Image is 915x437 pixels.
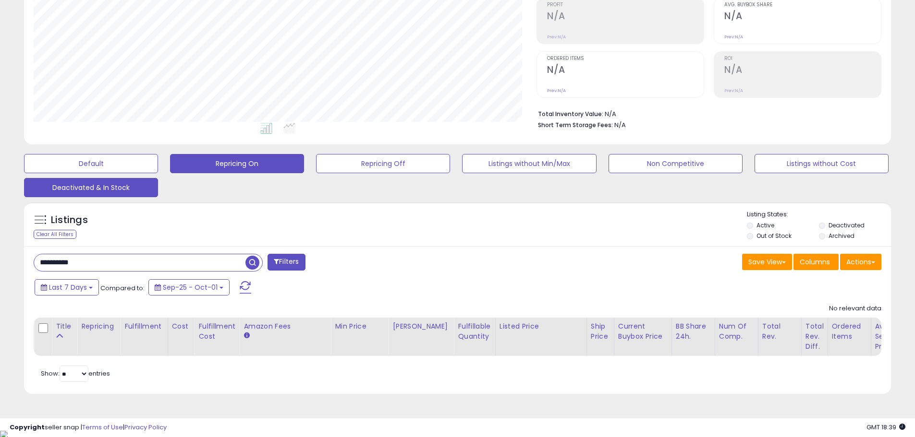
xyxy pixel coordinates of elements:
div: Avg Selling Price [875,321,910,352]
p: Listing States: [747,210,891,219]
button: Listings without Cost [755,154,889,173]
small: Amazon Fees. [244,331,249,340]
div: Current Buybox Price [618,321,668,342]
button: Default [24,154,158,173]
h2: N/A [724,11,881,24]
b: Total Inventory Value: [538,110,603,118]
li: N/A [538,107,874,119]
label: Active [756,221,774,229]
h5: Listings [51,213,88,227]
span: Ordered Items [547,56,704,61]
button: Deactivated & In Stock [24,178,158,197]
label: Archived [829,232,854,240]
span: 2025-10-9 18:39 GMT [866,423,905,432]
span: ROI [724,56,881,61]
span: Show: entries [41,369,110,378]
div: Total Rev. [762,321,797,342]
button: Non Competitive [609,154,743,173]
div: Amazon Fees [244,321,327,331]
small: Prev: N/A [724,88,743,94]
div: Ordered Items [832,321,867,342]
div: Listed Price [500,321,583,331]
button: Repricing On [170,154,304,173]
span: Sep-25 - Oct-01 [163,283,218,292]
span: Avg. Buybox Share [724,2,881,8]
small: Prev: N/A [547,34,566,40]
h2: N/A [724,64,881,77]
div: Num of Comp. [719,321,754,342]
div: Cost [172,321,191,331]
button: Actions [840,254,881,270]
a: Privacy Policy [124,423,167,432]
div: BB Share 24h. [676,321,711,342]
a: Terms of Use [82,423,123,432]
button: Columns [793,254,839,270]
span: Columns [800,257,830,267]
small: Prev: N/A [724,34,743,40]
div: Fulfillable Quantity [458,321,491,342]
button: Listings without Min/Max [462,154,596,173]
div: Min Price [335,321,384,331]
div: Fulfillment Cost [198,321,235,342]
h2: N/A [547,11,704,24]
span: Profit [547,2,704,8]
div: Fulfillment [124,321,163,331]
div: Total Rev. Diff. [805,321,824,352]
small: Prev: N/A [547,88,566,94]
h2: N/A [547,64,704,77]
div: [PERSON_NAME] [392,321,450,331]
button: Last 7 Days [35,279,99,295]
div: Title [56,321,73,331]
button: Save View [742,254,792,270]
label: Deactivated [829,221,865,229]
span: Compared to: [100,283,145,293]
button: Repricing Off [316,154,450,173]
button: Sep-25 - Oct-01 [148,279,230,295]
div: No relevant data [829,304,881,313]
div: Clear All Filters [34,230,76,239]
div: Repricing [81,321,116,331]
span: Last 7 Days [49,283,87,292]
button: Filters [268,254,305,271]
div: seller snap | | [10,423,167,432]
b: Short Term Storage Fees: [538,121,613,129]
div: Ship Price [591,321,610,342]
label: Out of Stock [756,232,792,240]
span: N/A [614,120,626,130]
strong: Copyright [10,423,45,432]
